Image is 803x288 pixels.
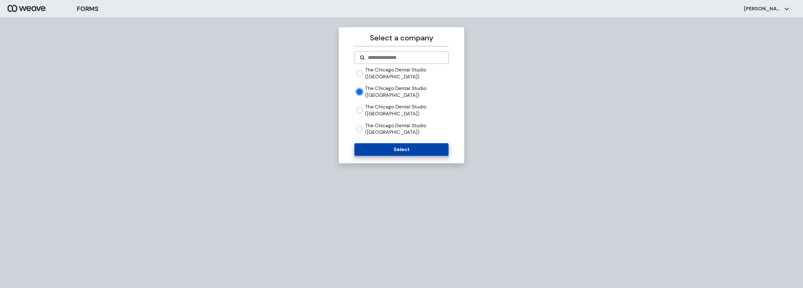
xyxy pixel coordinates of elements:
[365,122,448,136] label: The Chicago Dental Studio ([GEOGRAPHIC_DATA])
[365,66,448,80] label: The Chicago Dental Studio ([GEOGRAPHIC_DATA])
[354,143,448,156] button: Select
[365,85,448,98] label: The Chicago Dental Studio ([GEOGRAPHIC_DATA])
[367,54,443,61] input: Search
[365,103,448,117] label: The Chicago Dental Studio ([GEOGRAPHIC_DATA])
[744,5,782,12] p: [PERSON_NAME]
[354,32,448,44] p: Select a company
[77,4,98,13] h3: FORMS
